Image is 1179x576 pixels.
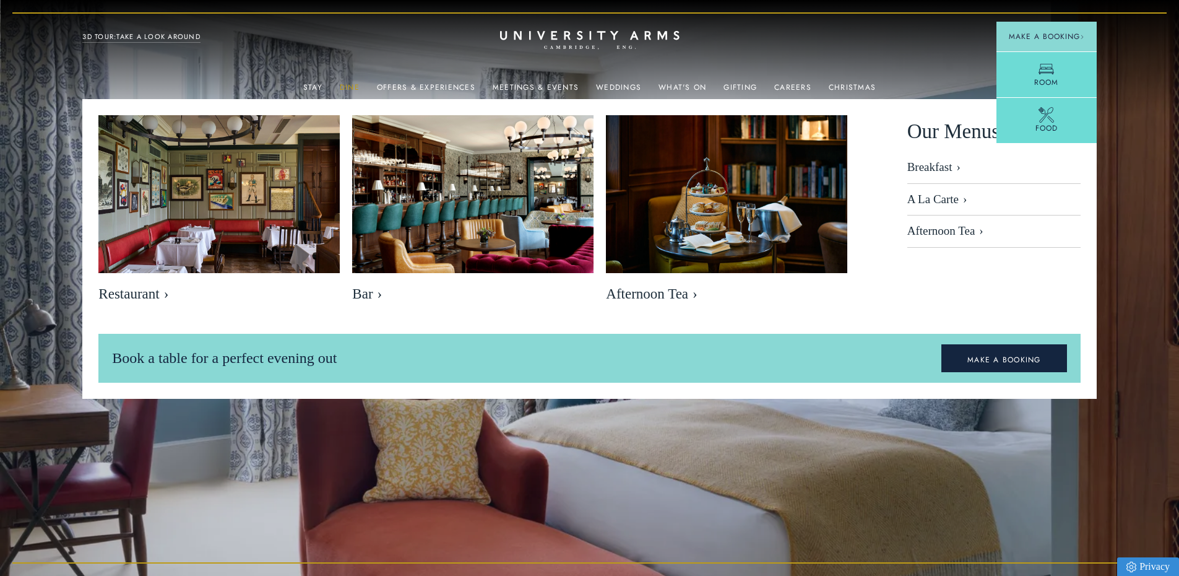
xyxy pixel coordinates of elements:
a: Careers [774,83,811,99]
a: Privacy [1117,557,1179,576]
a: Christmas [829,83,876,99]
a: image-bebfa3899fb04038ade422a89983545adfd703f7-2500x1667-jpg Restaurant [98,115,340,309]
span: Restaurant [98,286,340,303]
img: image-b49cb22997400f3f08bed174b2325b8c369ebe22-8192x5461-jpg [352,115,594,276]
img: Arrow icon [1080,35,1084,39]
a: Weddings [596,83,641,99]
a: Dine [340,83,360,99]
a: Home [500,31,680,50]
a: MAKE A BOOKING [941,344,1067,373]
img: image-eb2e3df6809416bccf7066a54a890525e7486f8d-2500x1667-jpg [606,115,847,276]
img: image-bebfa3899fb04038ade422a89983545adfd703f7-2500x1667-jpg [98,115,340,276]
a: Room [996,51,1097,97]
span: Afternoon Tea [606,286,847,303]
a: What's On [659,83,706,99]
button: Make a BookingArrow icon [996,22,1097,51]
span: Our Menus [907,115,1000,148]
a: image-eb2e3df6809416bccf7066a54a890525e7486f8d-2500x1667-jpg Afternoon Tea [606,115,847,309]
a: Breakfast [907,160,1081,184]
a: A La Carte [907,184,1081,216]
a: Stay [303,83,322,99]
a: Afternoon Tea [907,216,1081,248]
span: Bar [352,286,594,303]
span: Food [1035,123,1058,134]
a: image-b49cb22997400f3f08bed174b2325b8c369ebe22-8192x5461-jpg Bar [352,115,594,309]
a: Offers & Experiences [377,83,475,99]
a: Meetings & Events [493,83,579,99]
a: 3D TOUR:TAKE A LOOK AROUND [82,32,201,43]
span: Room [1034,77,1058,88]
span: Book a table for a perfect evening out [112,350,337,366]
span: Make a Booking [1009,31,1084,42]
a: Food [996,97,1097,143]
img: Privacy [1126,562,1136,572]
a: Gifting [723,83,757,99]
